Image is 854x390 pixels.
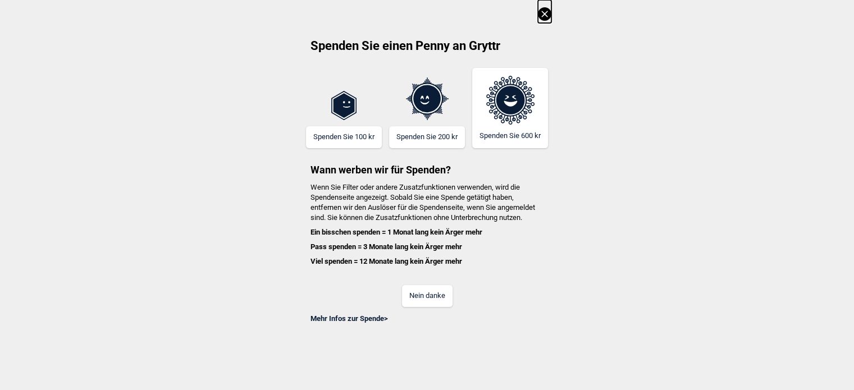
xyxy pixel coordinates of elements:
[472,68,548,148] button: Spenden Sie 600 kr
[310,228,482,236] font: Ein bisschen spenden = 1 Monat lang kein Ärger mehr
[310,39,500,53] font: Spenden Sie einen Penny an Gryttr
[310,242,462,251] font: Pass spenden = 3 Monate lang kein Ärger mehr
[306,126,382,148] button: Spenden Sie 100 kr
[396,132,458,141] font: Spenden Sie 200 kr
[409,291,445,300] font: Nein danke
[310,164,451,176] font: Wann werben wir für Spenden?
[389,126,465,148] button: Spenden Sie 200 kr
[402,285,453,307] button: Nein danke
[310,314,384,323] font: Mehr Infos zur Spende
[310,314,388,323] a: Mehr Infos zur Spende>
[310,257,462,265] font: Viel spenden = 12 Monate lang kein Ärger mehr
[310,183,535,222] font: Wenn Sie Filter oder andere Zusatzfunktionen verwenden, wird die Spendenseite angezeigt. Sobald S...
[313,132,375,141] font: Spenden Sie 100 kr
[384,314,388,323] font: >
[479,131,541,140] font: Spenden Sie 600 kr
